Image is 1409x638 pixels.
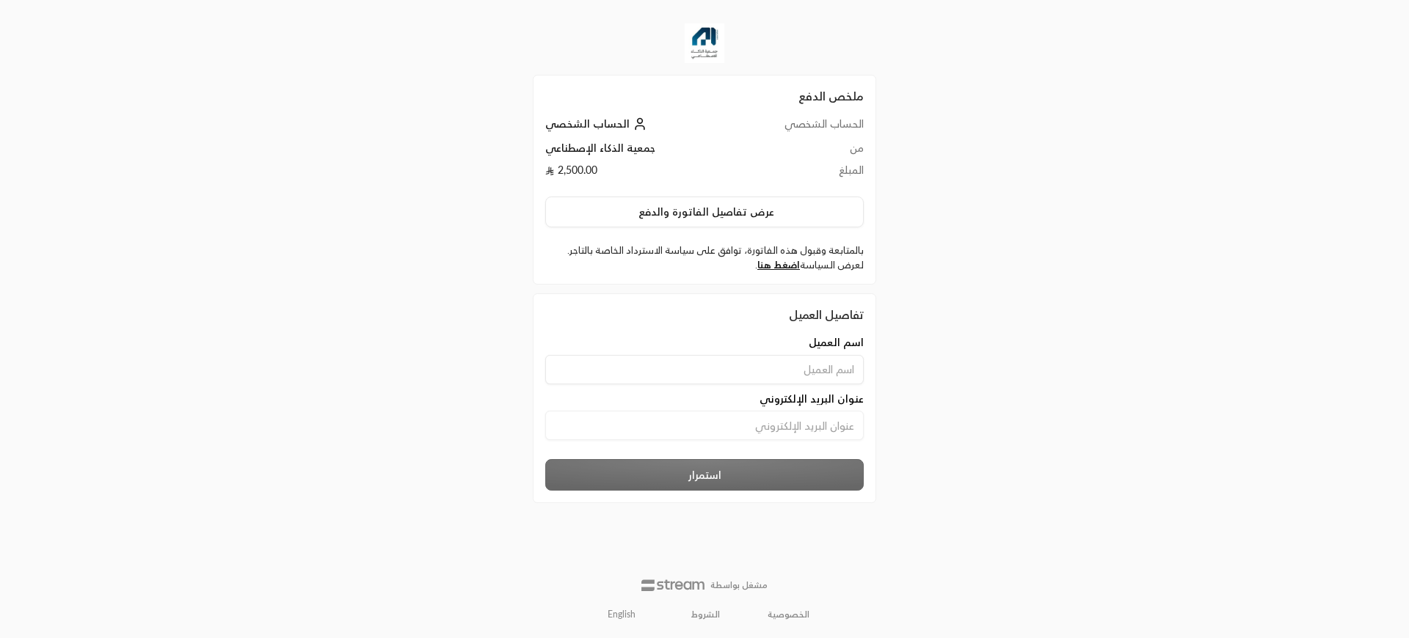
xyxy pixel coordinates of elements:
[760,392,864,406] span: عنوان البريد الإلكتروني
[545,355,864,384] input: اسم العميل
[545,163,730,185] td: 2,500.00
[710,579,768,591] p: مشغل بواسطة
[600,603,644,626] a: English
[757,259,800,271] a: اضغط هنا
[809,335,864,350] span: اسم العميل
[768,609,809,620] a: الخصوصية
[545,117,630,130] span: الحساب الشخصي
[730,163,864,185] td: المبلغ
[545,141,730,163] td: جمعية الذكاء الإصطناعي
[545,411,864,440] input: عنوان البريد الإلكتروني
[545,117,650,130] a: الحساب الشخصي
[545,197,864,227] button: عرض تفاصيل الفاتورة والدفع
[545,306,864,323] div: تفاصيل العميل
[730,117,864,141] td: الحساب الشخصي
[691,609,720,620] a: الشروط
[685,23,724,63] img: Company Logo
[730,141,864,163] td: من
[545,243,864,272] label: بالمتابعة وقبول هذه الفاتورة، توافق على سياسة الاسترداد الخاصة بالتاجر. لعرض السياسة .
[545,87,864,105] h2: ملخص الدفع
